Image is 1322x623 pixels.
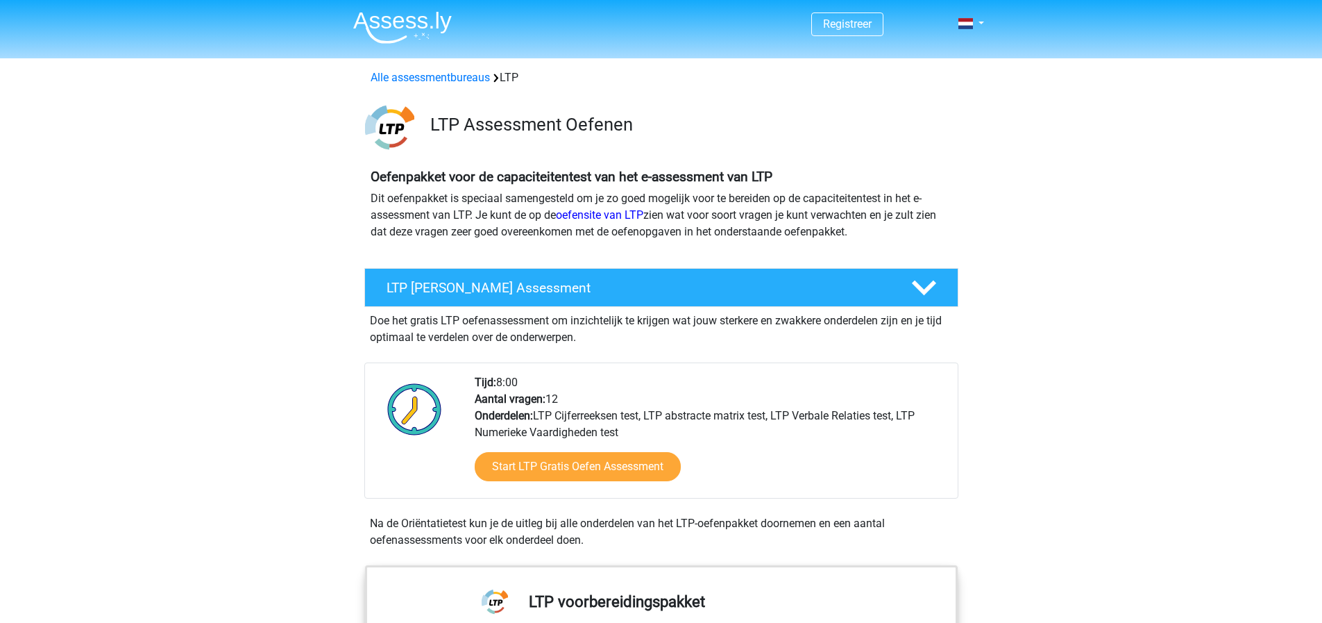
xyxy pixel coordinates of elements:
p: Dit oefenpakket is speciaal samengesteld om je zo goed mogelijk voor te bereiden op de capaciteit... [371,190,952,240]
b: Oefenpakket voor de capaciteitentest van het e-assessment van LTP [371,169,772,185]
img: Klok [380,374,450,444]
div: LTP [365,69,958,86]
b: Tijd: [475,376,496,389]
div: Na de Oriëntatietest kun je de uitleg bij alle onderdelen van het LTP-oefenpakket doornemen en ee... [364,515,958,549]
b: Aantal vragen: [475,392,545,406]
b: Onderdelen: [475,409,533,422]
a: LTP [PERSON_NAME] Assessment [359,268,964,307]
h4: LTP [PERSON_NAME] Assessment [387,280,889,296]
a: Alle assessmentbureaus [371,71,490,84]
h3: LTP Assessment Oefenen [430,114,947,135]
a: Registreer [823,17,872,31]
img: Assessly [353,11,452,44]
a: Start LTP Gratis Oefen Assessment [475,452,681,481]
div: Doe het gratis LTP oefenassessment om inzichtelijk te krijgen wat jouw sterkere en zwakkere onder... [364,307,958,346]
div: 8:00 12 LTP Cijferreeksen test, LTP abstracte matrix test, LTP Verbale Relaties test, LTP Numerie... [464,374,957,498]
a: oefensite van LTP [556,208,643,222]
img: ltp.png [365,103,414,152]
